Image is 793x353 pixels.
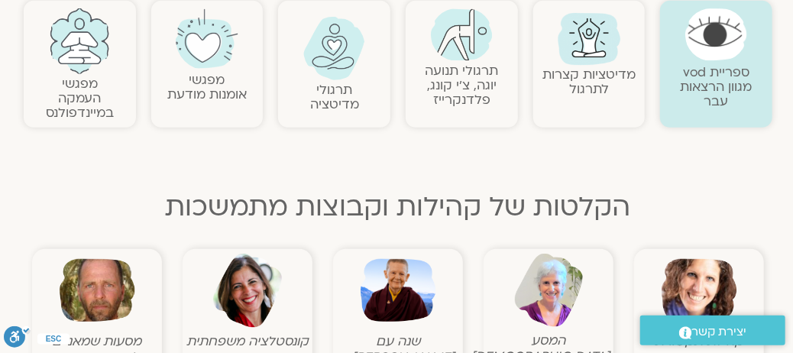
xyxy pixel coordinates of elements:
[692,322,747,342] span: יצירת קשר
[24,192,772,222] h2: הקלטות של קהילות וקבוצות מתמשכות
[46,75,114,121] a: מפגשיהעמקה במיינדפולנס
[310,81,359,113] a: תרגולימדיטציה
[425,62,498,108] a: תרגולי תנועהיוגה, צ׳י קונג, פלדנקרייז
[167,71,247,103] a: מפגשיאומנות מודעת
[640,316,785,345] a: יצירת קשר
[542,66,636,98] a: מדיטציות קצרות לתרגול
[681,63,753,110] a: ספריית vodמגוון הרצאות עבר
